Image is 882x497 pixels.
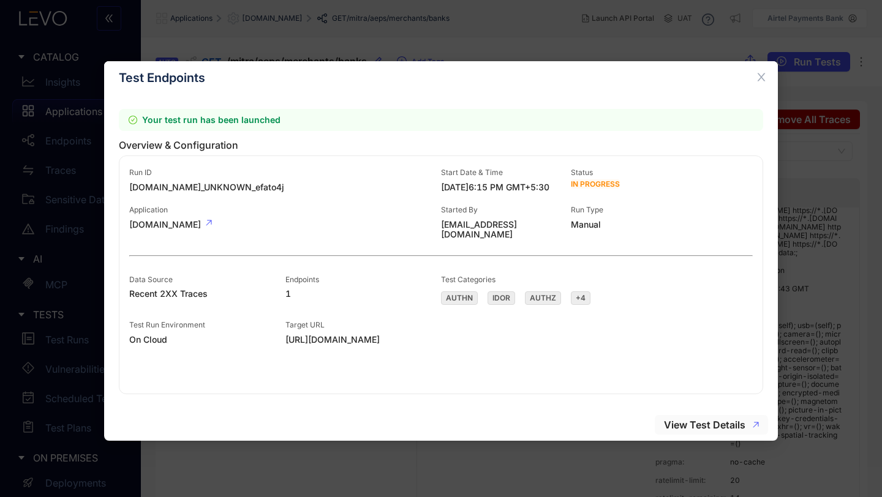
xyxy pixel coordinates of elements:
[571,220,701,230] span: Manual
[129,275,173,284] span: Data Source
[129,320,205,329] span: Test Run Environment
[129,116,137,124] span: check-circle
[441,275,496,284] span: Test Categories
[129,220,441,230] span: [DOMAIN_NAME]
[571,205,603,214] span: Run Type
[285,320,325,329] span: Target URL
[441,182,571,192] span: [DATE] 6:15 PM GMT+5:30
[441,168,503,177] span: Start Date & Time
[664,419,745,430] span: View Test Details
[441,291,478,305] span: AUTHN
[129,205,168,214] span: Application
[119,140,763,151] h3: Overview & Configuration
[745,61,778,94] button: Close
[441,220,571,239] span: [EMAIL_ADDRESS][DOMAIN_NAME]
[119,71,763,84] div: Test Endpoints
[525,291,561,305] span: AUTHZ
[571,168,593,177] span: Status
[129,182,441,192] span: [DOMAIN_NAME]_UNKNOWN_efato4j
[441,205,478,214] span: Started By
[488,291,515,305] span: IDOR
[655,415,768,435] button: View Test Details
[119,109,763,131] p: Your test run has been launched
[285,335,493,345] span: [URL][DOMAIN_NAME]
[756,72,767,83] span: close
[285,289,442,299] span: 1
[129,168,152,177] span: Run ID
[129,335,285,345] span: On Cloud
[285,275,319,284] span: Endpoints
[571,179,620,189] span: In Progress
[129,289,285,299] span: Recent 2XX Traces
[571,291,590,305] span: + 4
